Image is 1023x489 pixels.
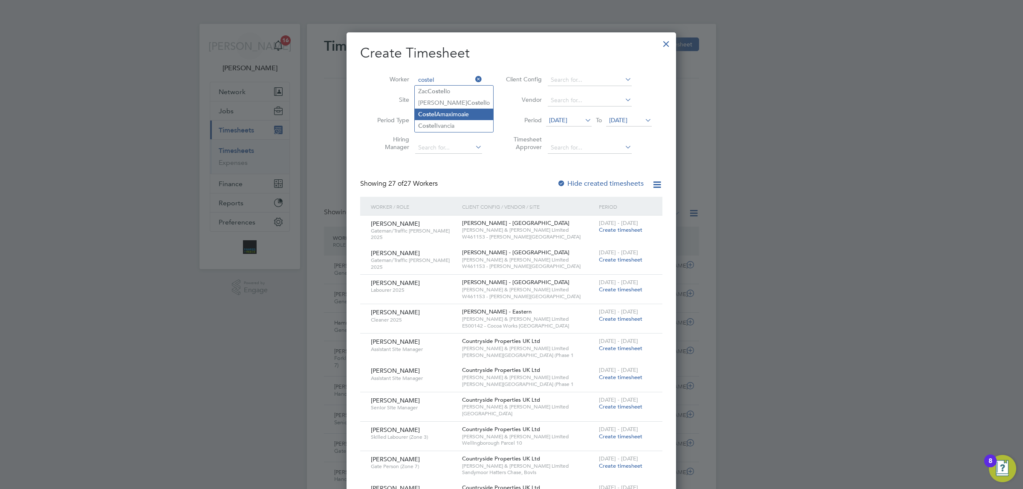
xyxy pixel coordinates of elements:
[549,116,567,124] span: [DATE]
[371,367,420,374] span: [PERSON_NAME]
[388,179,438,188] span: 27 Workers
[462,345,595,352] span: [PERSON_NAME] & [PERSON_NAME] Limited
[371,308,420,316] span: [PERSON_NAME]
[503,75,542,83] label: Client Config
[371,338,420,345] span: [PERSON_NAME]
[371,116,409,124] label: Period Type
[599,337,638,345] span: [DATE] - [DATE]
[599,286,642,293] span: Create timesheet
[371,455,420,463] span: [PERSON_NAME]
[462,403,595,410] span: [PERSON_NAME] & [PERSON_NAME] Limited
[599,345,642,352] span: Create timesheet
[415,109,493,120] li: Amaximoaie
[462,440,595,446] span: Wellingborough Parcel 10
[503,135,542,151] label: Timesheet Approver
[415,97,493,109] li: [PERSON_NAME] lo
[599,455,638,462] span: [DATE] - [DATE]
[599,374,642,381] span: Create timesheet
[462,469,595,476] span: Sandymoor Hatters Chase, Bovis
[462,233,595,240] span: W461153 - [PERSON_NAME][GEOGRAPHIC_DATA]
[371,135,409,151] label: Hiring Manager
[418,111,436,118] b: Costel
[428,88,445,95] b: Costel
[462,219,569,227] span: [PERSON_NAME] - [GEOGRAPHIC_DATA]
[503,96,542,104] label: Vendor
[462,316,595,322] span: [PERSON_NAME] & [PERSON_NAME] Limited
[371,279,420,287] span: [PERSON_NAME]
[462,263,595,270] span: W461153 - [PERSON_NAME][GEOGRAPHIC_DATA]
[462,366,540,374] span: Countryside Properties UK Ltd
[462,227,595,233] span: [PERSON_NAME] & [PERSON_NAME] Limited
[599,426,638,433] span: [DATE] - [DATE]
[462,463,595,469] span: [PERSON_NAME] & [PERSON_NAME] Limited
[467,99,485,106] b: Costel
[548,95,632,106] input: Search for...
[599,256,642,263] span: Create timesheet
[371,96,409,104] label: Site
[462,433,595,440] span: [PERSON_NAME] & [PERSON_NAME] Limited
[418,122,436,129] b: Costel
[503,116,542,124] label: Period
[369,197,460,216] div: Worker / Role
[548,142,632,154] input: Search for...
[599,396,638,403] span: [DATE] - [DATE]
[371,426,420,434] span: [PERSON_NAME]
[371,463,456,470] span: Gate Person (Zone 7)
[371,75,409,83] label: Worker
[462,352,595,359] span: [PERSON_NAME][GEOGRAPHIC_DATA] (Phase 1
[557,179,644,188] label: Hide created timesheets
[462,396,540,403] span: Countryside Properties UK Ltd
[388,179,404,188] span: 27 of
[371,287,456,293] span: Labourer 2025
[415,142,482,154] input: Search for...
[462,426,540,433] span: Countryside Properties UK Ltd
[462,374,595,381] span: [PERSON_NAME] & [PERSON_NAME] Limited
[599,226,642,233] span: Create timesheet
[371,346,456,353] span: Assistant Site Manager
[415,74,482,86] input: Search for...
[360,44,662,62] h2: Create Timesheet
[415,120,493,132] li: Ivancia
[371,220,420,227] span: [PERSON_NAME]
[462,410,595,417] span: [GEOGRAPHIC_DATA]
[599,249,638,256] span: [DATE] - [DATE]
[599,308,638,315] span: [DATE] - [DATE]
[462,308,532,315] span: [PERSON_NAME] - Eastern
[371,397,420,404] span: [PERSON_NAME]
[360,179,439,188] div: Showing
[548,74,632,86] input: Search for...
[460,197,597,216] div: Client Config / Vendor / Site
[988,461,992,472] div: 8
[415,86,493,97] li: Zac lo
[462,249,569,256] span: [PERSON_NAME] - [GEOGRAPHIC_DATA]
[371,375,456,382] span: Assistant Site Manager
[462,455,540,462] span: Countryside Properties UK Ltd
[599,462,642,469] span: Create timesheet
[593,115,604,126] span: To
[371,434,456,440] span: Skilled Labourer (Zone 3)
[599,219,638,227] span: [DATE] - [DATE]
[599,366,638,374] span: [DATE] - [DATE]
[599,315,642,322] span: Create timesheet
[462,286,595,293] span: [PERSON_NAME] & [PERSON_NAME] Limited
[371,404,456,411] span: Senior Site Manager
[371,257,456,270] span: Gateman/Traffic [PERSON_NAME] 2025
[462,293,595,300] span: W461153 - [PERSON_NAME][GEOGRAPHIC_DATA]
[609,116,627,124] span: [DATE]
[599,433,642,440] span: Create timesheet
[462,322,595,329] span: E500142 - Cocoa Works [GEOGRAPHIC_DATA]
[371,227,456,241] span: Gateman/Traffic [PERSON_NAME] 2025
[462,279,569,286] span: [PERSON_NAME] - [GEOGRAPHIC_DATA]
[371,316,456,323] span: Cleaner 2025
[599,403,642,410] span: Create timesheet
[989,455,1016,482] button: Open Resource Center, 8 new notifications
[371,249,420,257] span: [PERSON_NAME]
[599,279,638,286] span: [DATE] - [DATE]
[462,256,595,263] span: [PERSON_NAME] & [PERSON_NAME] Limited
[597,197,654,216] div: Period
[462,337,540,345] span: Countryside Properties UK Ltd
[462,381,595,388] span: [PERSON_NAME][GEOGRAPHIC_DATA] (Phase 1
